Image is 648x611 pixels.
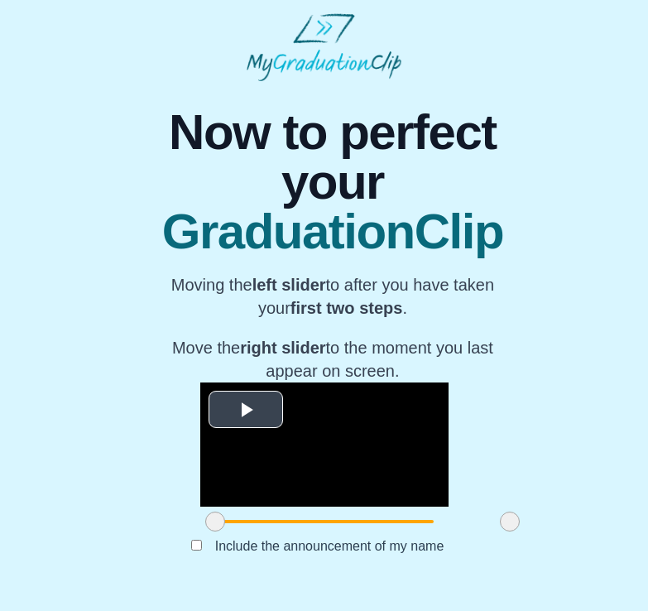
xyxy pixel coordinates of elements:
p: Move the to the moment you last appear on screen. [162,336,503,382]
button: Play Video [209,391,283,428]
b: right slider [240,339,325,357]
div: Video Player [200,382,449,507]
span: GraduationClip [162,207,503,257]
p: Moving the to after you have taken your . [162,273,503,320]
b: first two steps [290,299,403,317]
span: Now to perfect your [162,108,503,207]
img: MyGraduationClip [247,13,402,81]
b: left slider [252,276,326,294]
label: Include the announcement of my name [202,532,458,560]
